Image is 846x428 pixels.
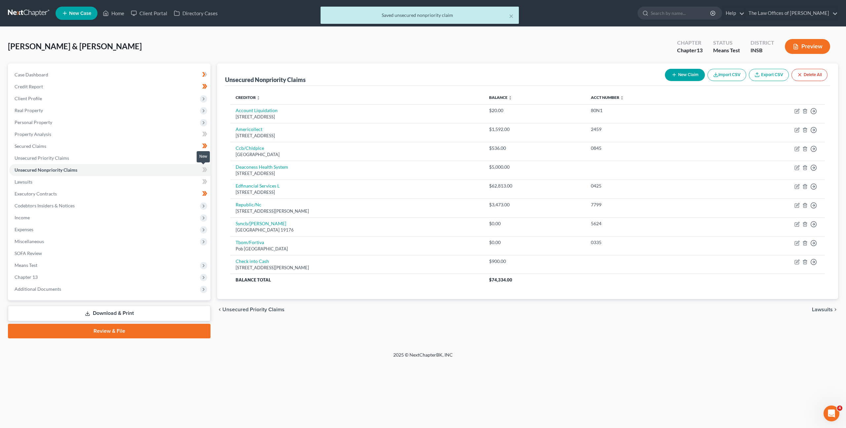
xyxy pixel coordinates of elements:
[591,201,712,208] div: 7799
[225,76,306,84] div: Unsecured Nonpriority Claims
[591,95,624,100] a: Acct Number unfold_more
[236,151,479,158] div: [GEOGRAPHIC_DATA]
[791,69,827,81] button: Delete All
[508,96,512,100] i: unfold_more
[236,265,479,271] div: [STREET_ADDRESS][PERSON_NAME]
[713,39,740,47] div: Status
[9,164,211,176] a: Unsecured Nonpriority Claims
[489,220,580,227] div: $0.00
[489,107,580,114] div: $20.00
[9,128,211,140] a: Property Analysis
[591,107,712,114] div: 80N1
[15,84,43,89] span: Credit Report
[9,188,211,200] a: Executory Contracts
[15,191,57,196] span: Executory Contracts
[15,286,61,292] span: Additional Documents
[15,274,38,280] span: Chapter 13
[217,307,285,312] button: chevron_left Unsecured Priority Claims
[217,307,222,312] i: chevron_left
[489,277,512,282] span: $74,334.00
[489,164,580,170] div: $5,000.00
[326,12,514,19] div: Saved unsecured nonpriority claim
[236,227,479,233] div: [GEOGRAPHIC_DATA] 19176
[15,131,51,137] span: Property Analysis
[236,189,479,195] div: [STREET_ADDRESS]
[9,152,211,164] a: Unsecured Priority Claims
[9,176,211,188] a: Lawsuits
[591,239,712,246] div: 0335
[235,352,611,364] div: 2025 © NextChapterBK, INC
[750,47,774,54] div: INSB
[15,227,33,232] span: Expenses
[697,47,703,53] span: 13
[9,69,211,81] a: Case Dashboard
[677,47,703,54] div: Chapter
[236,221,286,226] a: Syncb/[PERSON_NAME]
[236,202,261,207] a: Republic/Nc
[489,183,580,189] div: $62,813.00
[236,170,479,177] div: [STREET_ADDRESS]
[591,126,712,133] div: 2459
[9,81,211,93] a: Credit Report
[9,247,211,259] a: SOFA Review
[509,12,514,20] button: ×
[665,69,705,81] button: New Claim
[15,107,43,113] span: Real Property
[591,145,712,151] div: 0845
[15,215,30,220] span: Income
[15,262,37,268] span: Means Test
[837,406,842,411] span: 4
[489,126,580,133] div: $1,592.00
[15,250,42,256] span: SOFA Review
[713,47,740,54] div: Means Test
[236,164,288,170] a: Deaconess Health System
[236,246,479,252] div: Pob [GEOGRAPHIC_DATA]
[812,307,838,312] button: Lawsuits chevron_right
[15,72,48,77] span: Case Dashboard
[15,167,77,173] span: Unsecured Nonpriority Claims
[833,307,838,312] i: chevron_right
[15,96,42,101] span: Client Profile
[15,203,75,208] span: Codebtors Insiders & Notices
[489,258,580,265] div: $900.00
[489,239,580,246] div: $0.00
[236,183,280,189] a: Edfinancial Services L
[236,239,264,245] a: Tbom/Fortiva
[236,107,278,113] a: Account Liquidation
[236,114,479,120] div: [STREET_ADDRESS]
[8,306,211,321] a: Download & Print
[15,179,32,185] span: Lawsuits
[15,155,69,161] span: Unsecured Priority Claims
[749,69,789,81] a: Export CSV
[197,151,210,162] div: New
[489,145,580,151] div: $536.00
[824,406,839,421] iframe: Intercom live chat
[489,95,512,100] a: Balance unfold_more
[230,274,484,286] th: Balance Total
[236,145,264,151] a: Ccb/Chldplce
[236,95,260,100] a: Creditor unfold_more
[591,183,712,189] div: 0425
[236,258,269,264] a: Check into Cash
[620,96,624,100] i: unfold_more
[489,201,580,208] div: $3,473.00
[785,39,830,54] button: Preview
[8,324,211,338] a: Review & File
[591,220,712,227] div: 5624
[15,238,44,244] span: Miscellaneous
[750,39,774,47] div: District
[708,69,746,81] button: Import CSV
[9,140,211,152] a: Secured Claims
[8,41,142,51] span: [PERSON_NAME] & [PERSON_NAME]
[256,96,260,100] i: unfold_more
[222,307,285,312] span: Unsecured Priority Claims
[812,307,833,312] span: Lawsuits
[236,126,262,132] a: Americollect
[15,143,46,149] span: Secured Claims
[677,39,703,47] div: Chapter
[236,133,479,139] div: [STREET_ADDRESS]
[236,208,479,214] div: [STREET_ADDRESS][PERSON_NAME]
[15,119,52,125] span: Personal Property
